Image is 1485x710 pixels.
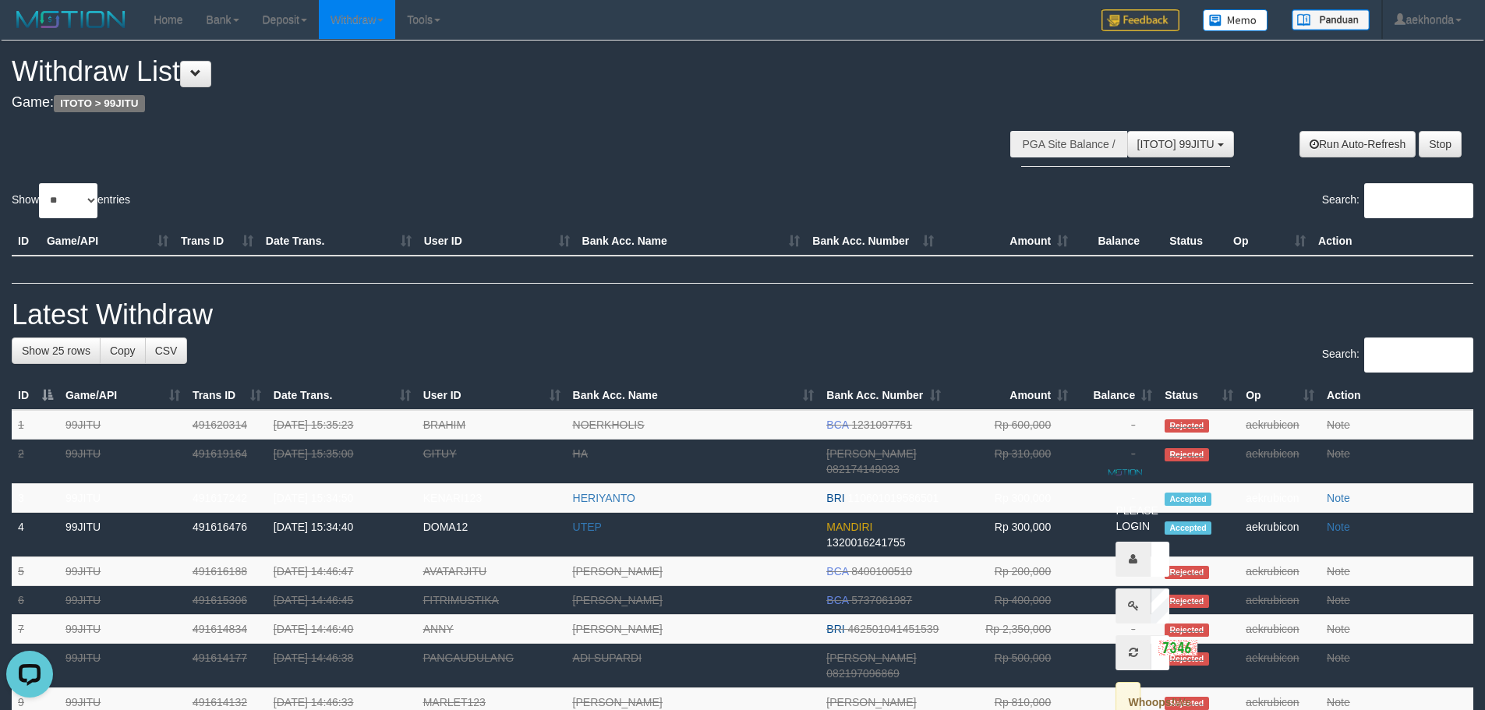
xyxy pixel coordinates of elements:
[826,536,905,549] span: Copy 1320016241755 to clipboard
[826,463,899,475] span: Copy 082174149033 to clipboard
[573,419,645,431] a: NOERKHOLIS
[826,521,872,533] span: MANDIRI
[12,8,130,31] img: MOTION_logo.png
[826,492,844,504] span: BRI
[826,447,916,460] span: [PERSON_NAME]
[947,557,1074,586] td: Rp 200,000
[1127,131,1234,157] button: [ITOTO] 99JITU
[267,557,417,586] td: [DATE] 14:46:47
[12,299,1473,330] h1: Latest Withdraw
[1322,183,1473,218] label: Search:
[12,644,59,688] td: 8
[1239,440,1321,484] td: aekrubicon
[1327,521,1350,533] a: Note
[12,484,59,513] td: 3
[12,513,59,557] td: 4
[806,227,940,256] th: Bank Acc. Number
[1239,484,1321,513] td: aekrubicon
[1074,440,1158,484] td: -
[573,447,588,460] a: HA
[1239,513,1321,557] td: aekrubicon
[1158,381,1239,410] th: Status: activate to sort column ascending
[267,484,417,513] td: [DATE] 15:34:50
[267,513,417,557] td: [DATE] 15:34:40
[826,696,916,708] span: [PERSON_NAME]
[1327,623,1350,635] a: Note
[12,381,59,410] th: ID: activate to sort column descending
[573,521,602,533] a: UTEP
[567,381,821,410] th: Bank Acc. Name: activate to sort column ascending
[267,381,417,410] th: Date Trans.: activate to sort column ascending
[12,95,974,111] h4: Game:
[59,381,186,410] th: Game/API: activate to sort column ascending
[1292,9,1370,30] img: panduan.png
[573,623,663,635] a: [PERSON_NAME]
[59,615,186,644] td: 99JITU
[22,344,90,357] span: Show 25 rows
[186,644,267,688] td: 491614177
[186,484,267,513] td: 491617242
[947,381,1074,410] th: Amount: activate to sort column ascending
[947,615,1074,644] td: Rp 2,350,000
[1321,381,1473,410] th: Action
[417,484,567,513] td: KENARI123
[59,484,186,513] td: 99JITU
[573,594,663,606] a: [PERSON_NAME]
[1227,227,1312,256] th: Op
[826,594,848,606] span: BCA
[12,410,59,440] td: 1
[826,565,848,578] span: BCA
[826,667,899,680] span: Copy 082197096869 to clipboard
[417,644,567,688] td: PANGAUDULANG
[1163,227,1227,256] th: Status
[848,623,939,635] span: Copy 462501041451539 to clipboard
[1364,183,1473,218] input: Search:
[100,337,146,364] a: Copy
[576,227,807,256] th: Bank Acc. Name
[1327,652,1350,664] a: Note
[1165,419,1208,433] span: Rejected
[820,381,947,410] th: Bank Acc. Number: activate to sort column ascending
[12,227,41,256] th: ID
[417,586,567,615] td: FITRIMUSTIKA
[947,513,1074,557] td: Rp 300,000
[940,227,1074,256] th: Amount
[110,344,136,357] span: Copy
[573,492,635,504] a: HERIYANTO
[1239,381,1321,410] th: Op: activate to sort column ascending
[826,652,916,664] span: [PERSON_NAME]
[826,419,848,431] span: BCA
[947,586,1074,615] td: Rp 400,000
[41,227,175,256] th: Game/API
[1074,227,1163,256] th: Balance
[947,644,1074,688] td: Rp 500,000
[12,337,101,364] a: Show 25 rows
[851,594,912,606] span: Copy 5737061987 to clipboard
[175,227,260,256] th: Trans ID
[54,95,145,112] span: ITOTO > 99JITU
[947,410,1074,440] td: Rp 600,000
[267,615,417,644] td: [DATE] 14:46:40
[417,615,567,644] td: ANNY
[12,615,59,644] td: 7
[1158,640,1197,655] img: captcha
[1322,337,1473,373] label: Search:
[186,615,267,644] td: 491614834
[418,227,576,256] th: User ID
[417,410,567,440] td: BRAHIM
[12,557,59,586] td: 5
[1419,131,1462,157] a: Stop
[417,513,567,557] td: DOMA12
[267,440,417,484] td: [DATE] 15:35:00
[1101,9,1179,31] img: Feedback.jpg
[12,56,974,87] h1: Withdraw List
[267,586,417,615] td: [DATE] 14:46:45
[1074,381,1158,410] th: Balance: activate to sort column ascending
[12,586,59,615] td: 6
[267,410,417,440] td: [DATE] 15:35:23
[417,557,567,586] td: AVATARJITU
[848,492,939,504] span: Copy 110601019586501 to clipboard
[851,565,912,578] span: Copy 8400100510 to clipboard
[947,440,1074,484] td: Rp 310,000
[573,696,663,708] a: [PERSON_NAME]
